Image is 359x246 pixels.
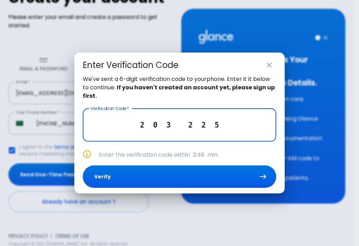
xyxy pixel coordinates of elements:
[83,83,275,100] strong: If you haven't created an account yet, please sign up first.
[193,151,204,159] span: 2:48
[262,58,276,72] button: close
[83,75,276,100] p: We've sent a 6-digit verification code to your phone . Enter it it below to continue.
[99,151,276,159] p: Enter the verification code within min.
[83,60,178,71] div: Enter Verification Code
[83,165,276,188] button: Verify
